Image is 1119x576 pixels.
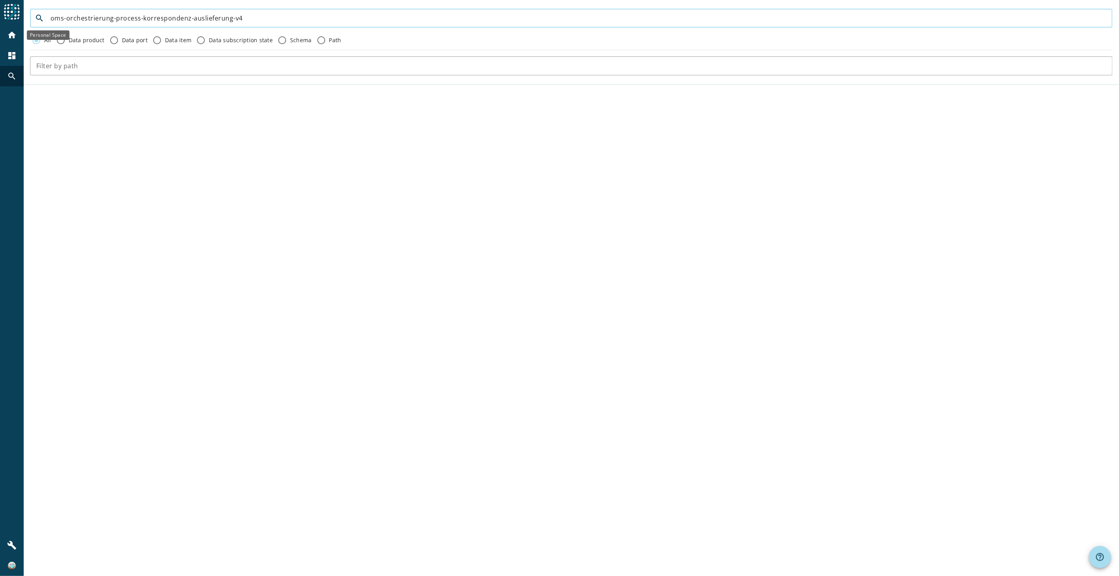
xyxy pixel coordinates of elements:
div: Personal Space [27,30,69,40]
mat-icon: search [30,13,49,23]
label: All [43,36,51,44]
input: Filter by path [36,61,1106,71]
mat-icon: help_outline [1095,552,1105,562]
mat-icon: search [7,71,17,81]
label: Data product [67,36,105,44]
label: Schema [289,36,312,44]
label: Data subscription state [207,36,273,44]
mat-icon: build [7,540,17,550]
input: Search by keyword [51,13,1106,23]
mat-icon: home [7,30,17,40]
label: Data item [163,36,191,44]
label: Path [328,36,341,44]
img: spoud-logo.svg [4,4,20,20]
img: e2f08494a9dd04ddbccffed40ffb8834 [8,562,16,570]
label: Data port [120,36,148,44]
mat-icon: dashboard [7,51,17,60]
